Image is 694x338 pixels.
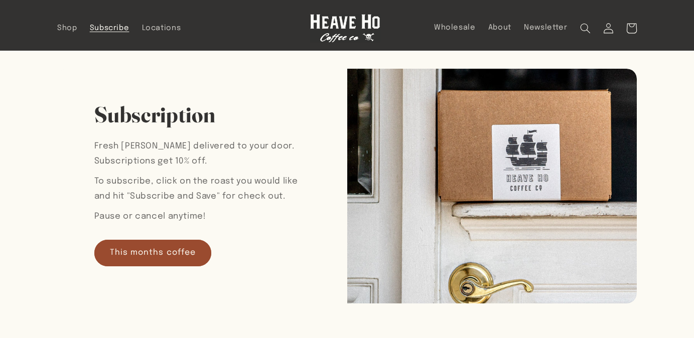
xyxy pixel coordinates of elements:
[142,24,181,33] span: Locations
[94,139,311,168] p: Fresh [PERSON_NAME] delivered to your door. Subscriptions get 10% off.
[574,17,597,40] summary: Search
[488,23,511,33] span: About
[94,174,311,204] p: To subscribe, click on the roast you would like and hit "Subscribe and Save" for check out.
[94,240,212,266] a: This months coffee
[57,24,77,33] span: Shop
[518,17,574,39] a: Newsletter
[94,209,311,224] p: Pause or cancel anytime!
[434,23,476,33] span: Wholesale
[428,17,482,39] a: Wholesale
[83,17,135,39] a: Subscribe
[135,17,187,39] a: Locations
[310,14,380,43] img: Heave Ho Coffee Co
[51,17,83,39] a: Shop
[94,100,216,129] h2: Subscription
[524,23,567,33] span: Newsletter
[90,24,129,33] span: Subscribe
[482,17,517,39] a: About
